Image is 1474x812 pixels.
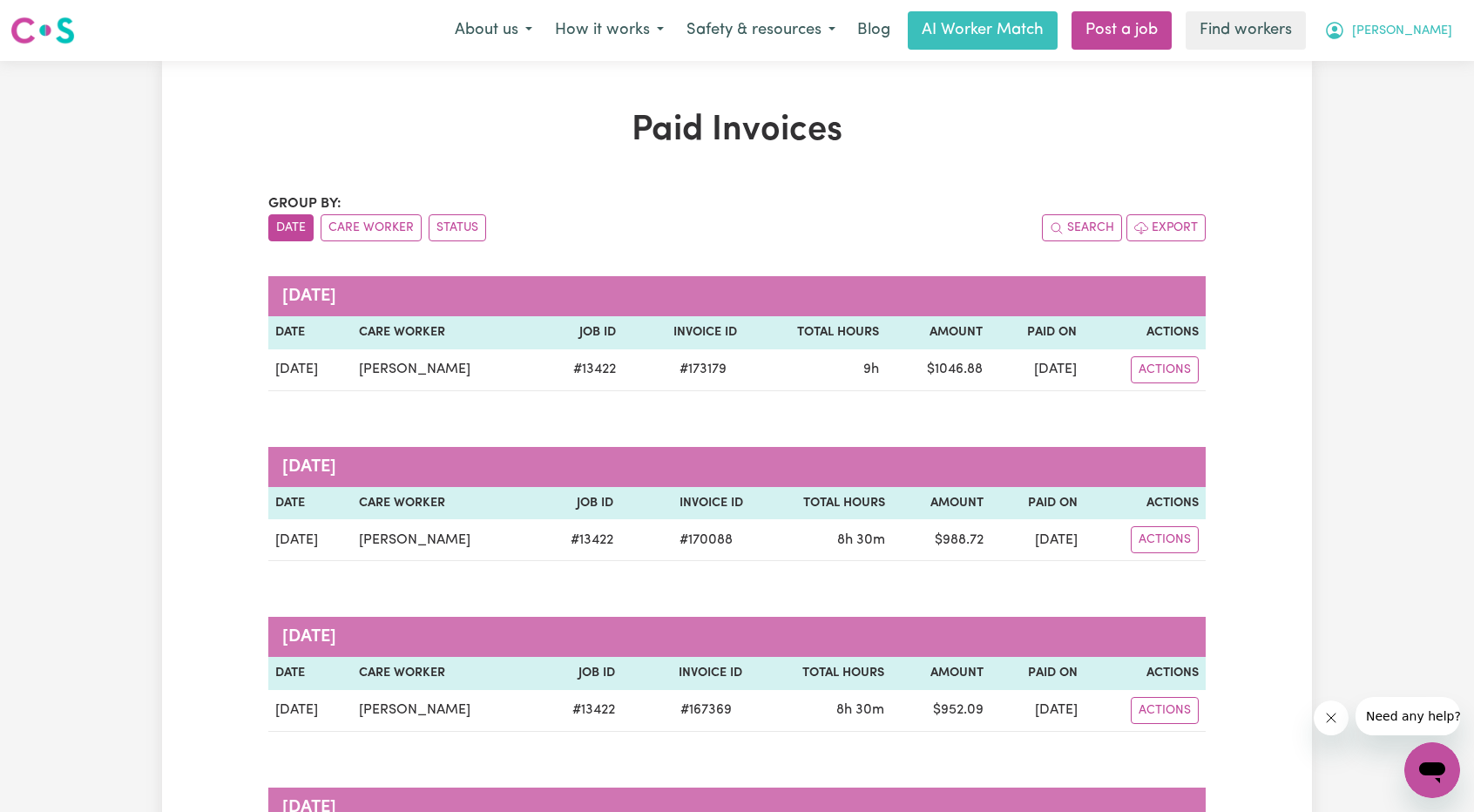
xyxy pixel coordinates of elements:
th: Total Hours [744,316,886,349]
span: 8 hours 30 minutes [836,703,884,717]
span: Group by: [268,197,341,211]
button: sort invoices by care worker [321,214,422,241]
th: Amount [886,316,990,349]
button: How it works [544,12,675,49]
button: Actions [1131,356,1199,383]
td: [DATE] [268,519,352,561]
td: [DATE] [991,519,1085,561]
th: Amount [892,487,991,520]
a: Find workers [1186,11,1306,50]
span: # 170088 [669,530,743,551]
img: Careseekers logo [10,15,75,46]
button: Search [1042,214,1122,241]
caption: [DATE] [268,447,1206,487]
th: Actions [1084,316,1206,349]
button: Actions [1131,697,1199,724]
th: Job ID [538,316,622,349]
th: Date [268,487,352,520]
th: Total Hours [749,657,891,690]
button: Export [1126,214,1206,241]
td: $ 952.09 [891,690,991,732]
iframe: Message from company [1356,697,1460,735]
button: My Account [1313,12,1464,49]
span: # 167369 [670,700,742,721]
th: Date [268,657,352,690]
th: Total Hours [750,487,891,520]
button: Safety & resources [675,12,847,49]
th: Actions [1085,657,1206,690]
a: AI Worker Match [908,11,1058,50]
iframe: Close message [1314,700,1349,735]
a: Careseekers logo [10,10,75,51]
th: Care Worker [352,316,538,349]
th: Actions [1085,487,1206,520]
td: [DATE] [268,690,352,732]
td: [DATE] [268,349,352,391]
th: Invoice ID [620,487,750,520]
button: About us [443,12,544,49]
td: $ 1046.88 [886,349,990,391]
th: Paid On [990,316,1084,349]
th: Job ID [537,487,620,520]
th: Amount [891,657,991,690]
th: Care Worker [352,487,538,520]
td: [PERSON_NAME] [352,690,538,732]
span: 8 hours 30 minutes [837,533,885,547]
span: 9 hours [863,362,879,376]
td: [PERSON_NAME] [352,349,538,391]
th: Paid On [991,657,1085,690]
td: # 13422 [538,690,621,732]
button: Actions [1131,526,1199,553]
th: Invoice ID [622,657,750,690]
h1: Paid Invoices [268,110,1206,152]
span: Need any help? [10,12,105,26]
button: sort invoices by date [268,214,314,241]
td: [DATE] [990,349,1084,391]
a: Post a job [1072,11,1172,50]
td: [PERSON_NAME] [352,519,538,561]
th: Paid On [991,487,1085,520]
iframe: Button to launch messaging window [1404,742,1460,798]
th: Care Worker [352,657,538,690]
td: # 13422 [538,349,622,391]
caption: [DATE] [268,276,1206,316]
th: Date [268,316,352,349]
span: [PERSON_NAME] [1352,22,1452,41]
td: [DATE] [991,690,1085,732]
td: # 13422 [537,519,620,561]
span: # 173179 [669,359,737,380]
caption: [DATE] [268,617,1206,657]
a: Blog [847,11,901,50]
th: Invoice ID [623,316,745,349]
th: Job ID [538,657,621,690]
button: sort invoices by paid status [429,214,486,241]
td: $ 988.72 [892,519,991,561]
